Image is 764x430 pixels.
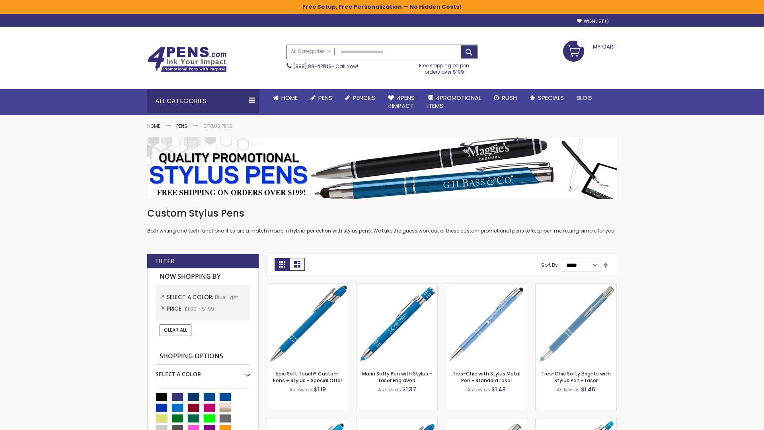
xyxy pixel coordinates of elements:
div: All Categories [147,89,259,113]
span: Pens [318,94,332,102]
a: All Categories [287,45,335,58]
a: Rush [487,89,523,107]
span: Blog [577,94,592,102]
a: Specials [523,89,570,107]
span: Select A Color [167,293,215,301]
span: $1.46 [581,385,595,393]
a: Tres-Chic Softy Brights with Stylus Pen - Laser [541,370,611,383]
span: As low as [557,386,580,393]
span: 4PROMOTIONAL ITEMS [427,94,481,110]
span: Pencils [353,94,375,102]
a: Home [147,123,160,129]
a: Phoenix Softy Brights with Stylus Pen - Laser-Blue - Light [536,418,616,425]
a: Clear All [160,324,191,336]
a: Home [267,89,304,107]
div: Both writing and tech functionalities are a match made in hybrid perfection with stylus pens. We ... [147,207,617,235]
a: Ellipse Softy Brights with Stylus Pen - Laser-Blue - Light [357,418,437,425]
a: Pens [304,89,339,107]
span: As low as [467,386,490,393]
img: Tres-Chic with Stylus Metal Pen - Standard Laser-Blue - Light [446,284,527,365]
span: $1.19 [314,385,326,393]
span: 4Pens 4impact [388,94,415,110]
a: 4P-MS8B-Blue - Light [267,283,348,290]
strong: Filter [155,257,175,266]
a: Tres-Chic with Stylus Metal Pen - Standard Laser [452,370,520,383]
a: Pencils [339,89,382,107]
img: Tres-Chic Softy Brights with Stylus Pen - Laser-Blue - Light [536,284,616,365]
a: Tres-Chic Softy Brights with Stylus Pen - Laser-Blue - Light [536,283,616,290]
a: Tres-Chic Touch Pen - Standard Laser-Blue - Light [446,418,527,425]
span: As low as [289,386,312,393]
img: Marin Softy Pen with Stylus - Laser Engraved-Blue - Light [357,284,437,365]
strong: Grid [275,258,290,271]
h1: Custom Stylus Pens [147,207,617,220]
div: Free shipping on pen orders over $199 [411,59,478,75]
span: Home [281,94,298,102]
a: 4Pens4impact [382,89,421,115]
img: 4P-MS8B-Blue - Light [267,284,348,365]
a: Ellipse Stylus Pen - Standard Laser-Blue - Light [267,418,348,425]
span: Specials [538,94,564,102]
span: - Call Now! [293,63,358,70]
img: 4Pens Custom Pens and Promotional Products [147,47,227,72]
a: Blog [570,89,598,107]
span: All Categories [291,48,331,55]
img: Stylus Pens [147,137,617,199]
span: $1.48 [491,385,506,393]
a: (888) 88-4PENS [293,63,331,70]
a: Pens [176,123,187,129]
div: Select A Color [156,365,250,378]
strong: Stylus Pens [203,123,233,129]
a: Marin Softy Pen with Stylus - Laser Engraved [362,370,432,383]
a: Tres-Chic with Stylus Metal Pen - Standard Laser-Blue - Light [446,283,527,290]
a: 4PROMOTIONALITEMS [421,89,487,115]
span: $1.37 [402,385,416,393]
a: Wishlist [577,18,609,24]
strong: Shopping Options [156,348,250,365]
strong: Now Shopping by [156,268,250,285]
span: Rush [502,94,517,102]
span: Price [167,305,184,313]
label: Sort By [541,262,558,268]
span: $1.00 - $1.99 [184,305,214,312]
span: Blue Light [215,294,238,301]
a: Epic Soft Touch® Custom Pens + Stylus - Special Offer [273,370,342,383]
a: Marin Softy Pen with Stylus - Laser Engraved-Blue - Light [357,283,437,290]
span: Clear All [164,326,187,333]
span: As low as [378,386,401,393]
